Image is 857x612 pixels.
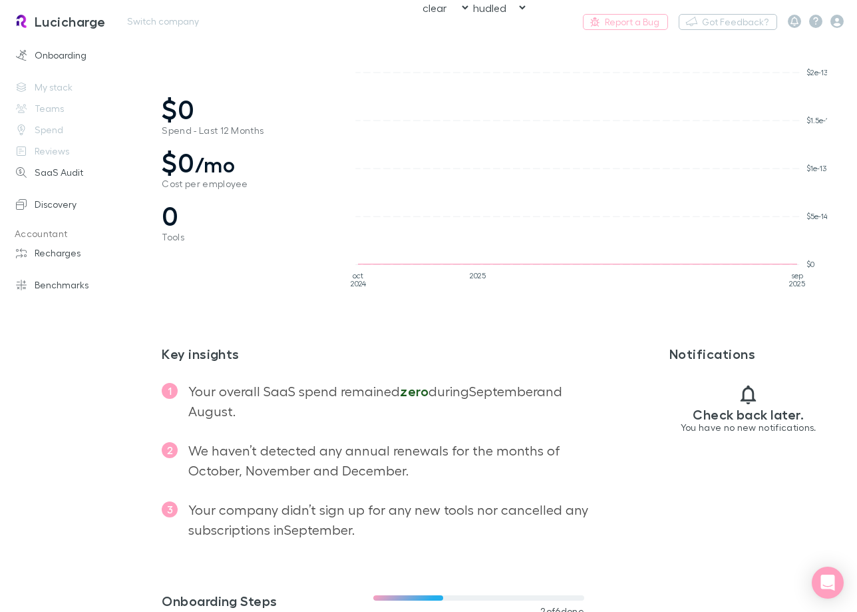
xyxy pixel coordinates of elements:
tspan: $1e-13K [806,164,832,172]
span: Tools [162,232,328,242]
tspan: 2025 [470,271,486,280]
h3: Lucicharge [35,13,106,29]
span: 2 [162,442,178,458]
span: zero [400,383,428,399]
a: Discovery [3,194,169,215]
span: $0 [162,93,328,125]
p: You have no new notifications. [681,422,816,433]
tspan: $5e-14K [806,212,833,220]
a: Recharges [3,242,169,264]
p: Accountant [3,226,169,242]
tspan: sep [791,271,803,280]
span: Spend - Last 12 Months [162,125,328,136]
h3: Notifications [669,346,838,362]
div: Open Intercom Messenger [812,567,844,599]
tspan: oct [353,271,363,280]
span: $0 [162,147,328,178]
a: Lucicharge [5,5,114,37]
span: We haven’t detected any annual renewals for the months of October, November and December . [188,442,560,478]
a: Benchmarks [3,274,169,296]
span: Your overall SaaS spend remained during September and August . [188,383,562,419]
span: Your company didn’t sign up for any new tools nor cancelled any subscriptions in September . [188,501,588,537]
h3: Check back later. [693,406,804,422]
button: Got Feedback? [679,14,777,30]
tspan: 2025 [789,279,805,288]
span: 0 [162,200,328,232]
h3: Onboarding Steps [162,593,373,609]
tspan: $0 [806,260,814,268]
tspan: $2e-13K [806,68,833,77]
button: Switch company [119,13,207,29]
a: Onboarding [3,45,169,66]
a: SaaS Audit [3,162,169,183]
h2: Key insights [162,346,605,362]
span: 1 [162,383,178,399]
img: Lucicharge's Logo [13,13,29,29]
tspan: 2024 [351,279,367,288]
span: Cost per employee [162,178,328,189]
a: Report a Bug [583,14,668,30]
span: 3 [162,501,178,517]
span: /mo [195,151,236,177]
tspan: $1.5e-13K [806,116,838,125]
